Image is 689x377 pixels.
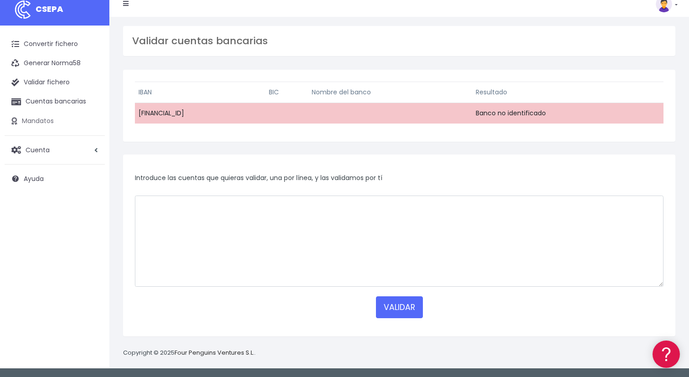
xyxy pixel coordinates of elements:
a: Validar fichero [5,73,105,92]
span: Introduce las cuentas que quieras validar, una por línea, y las validamos por tí [135,173,382,182]
th: Nombre del banco [308,82,472,103]
th: BIC [265,82,308,103]
h3: Validar cuentas bancarias [132,35,666,47]
th: Resultado [472,82,663,103]
span: Cuenta [26,145,50,154]
a: Cuenta [5,140,105,160]
a: Ayuda [5,169,105,188]
a: Convertir fichero [5,35,105,54]
td: [FINANCIAL_ID] [135,103,265,124]
a: Cuentas bancarias [5,92,105,111]
p: Copyright © 2025 . [123,348,256,358]
a: Generar Norma58 [5,54,105,73]
td: Banco no identificado [472,103,663,124]
span: Ayuda [24,174,44,183]
a: Four Penguins Ventures S.L. [175,348,254,357]
th: IBAN [135,82,265,103]
span: CSEPA [36,3,63,15]
a: Mandatos [5,112,105,131]
button: VALIDAR [376,296,423,318]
